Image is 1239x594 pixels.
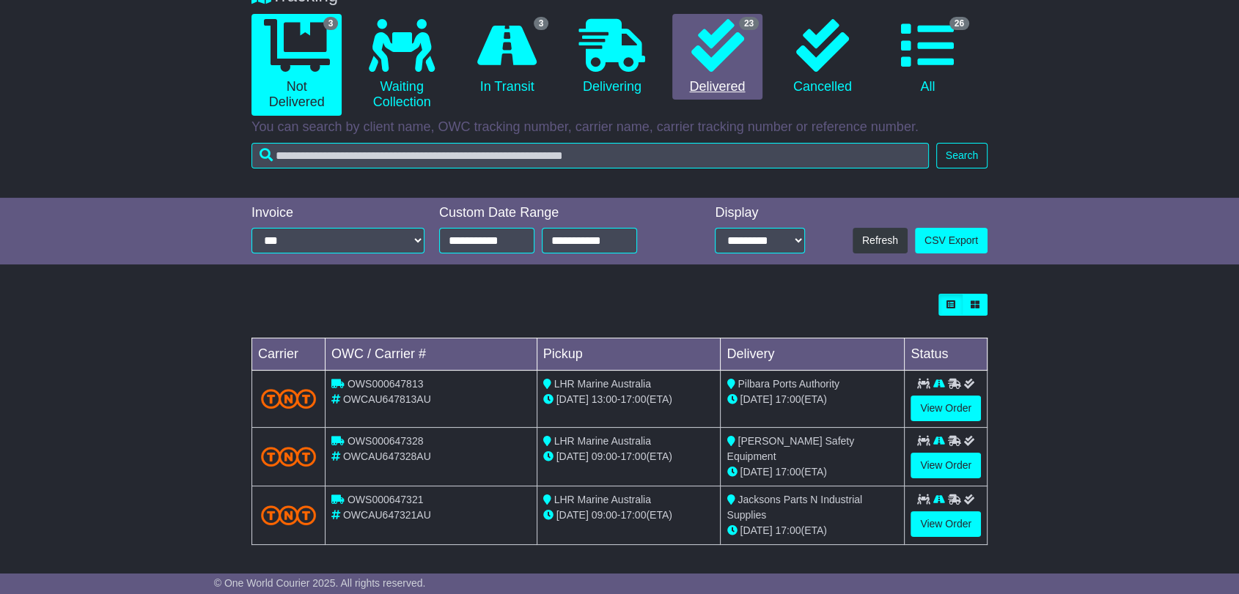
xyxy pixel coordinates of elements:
span: 17:00 [620,509,646,521]
span: LHR Marine Australia [554,494,651,505]
div: Display [715,205,805,221]
div: (ETA) [727,392,898,407]
td: Delivery [721,338,905,371]
span: [DATE] [740,393,772,405]
img: TNT_Domestic.png [261,447,316,467]
span: [DATE] [556,450,589,462]
img: TNT_Domestic.png [261,389,316,409]
span: LHR Marine Australia [554,435,651,447]
a: View Order [911,396,981,421]
button: Refresh [853,228,908,253]
a: CSV Export [915,228,988,253]
span: Pilbara Ports Authority [738,378,839,390]
span: 3 [323,17,339,30]
span: [PERSON_NAME] Safety Equipment [727,435,854,462]
div: - (ETA) [543,449,715,464]
a: 23 Delivered [672,14,762,100]
a: 3 In Transit [462,14,552,100]
span: 09:00 [592,450,617,462]
a: Cancelled [777,14,867,100]
a: Waiting Collection [356,14,446,116]
span: OWCAU647321AU [343,509,431,521]
a: 3 Not Delivered [251,14,342,116]
a: View Order [911,511,981,537]
span: 09:00 [592,509,617,521]
p: You can search by client name, OWC tracking number, carrier name, carrier tracking number or refe... [251,119,988,135]
a: 26 All [883,14,973,100]
span: OWS000647321 [348,494,424,505]
span: [DATE] [556,393,589,405]
div: Custom Date Range [439,205,674,221]
div: (ETA) [727,523,898,538]
span: OWS000647813 [348,378,424,390]
span: 17:00 [620,393,646,405]
img: TNT_Domestic.png [261,505,316,525]
span: 3 [534,17,549,30]
td: Carrier [252,338,326,371]
div: - (ETA) [543,392,715,407]
span: 17:00 [775,524,801,536]
div: - (ETA) [543,508,715,523]
span: © One World Courier 2025. All rights reserved. [214,577,426,589]
button: Search [936,143,988,168]
span: [DATE] [556,509,589,521]
a: Delivering [567,14,657,100]
span: LHR Marine Australia [554,378,651,390]
span: [DATE] [740,466,772,478]
span: [DATE] [740,524,772,536]
span: 23 [739,17,759,30]
span: 17:00 [775,466,801,478]
span: Jacksons Parts N Industrial Supplies [727,494,862,521]
span: OWCAU647328AU [343,450,431,462]
div: (ETA) [727,464,898,480]
td: Status [905,338,988,371]
td: Pickup [537,338,721,371]
a: View Order [911,453,981,478]
span: 17:00 [775,393,801,405]
span: 26 [949,17,969,30]
span: OWS000647328 [348,435,424,447]
span: 13:00 [592,393,617,405]
span: 17:00 [620,450,646,462]
span: OWCAU647813AU [343,393,431,405]
div: Invoice [251,205,424,221]
td: OWC / Carrier # [326,338,537,371]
